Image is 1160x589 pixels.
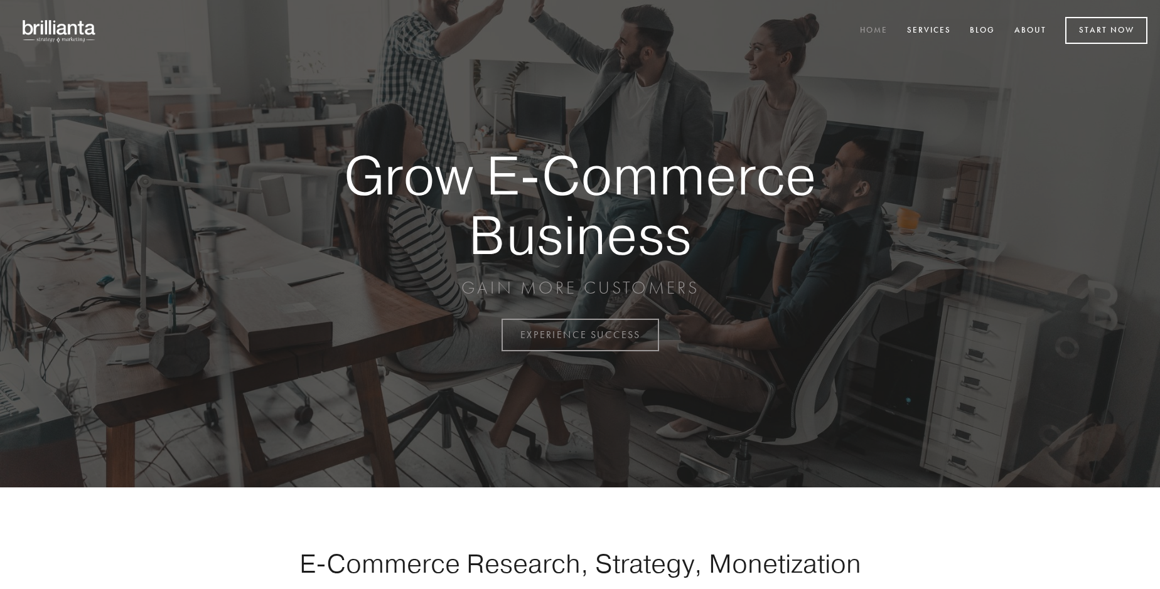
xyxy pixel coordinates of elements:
h1: E-Commerce Research, Strategy, Monetization [260,548,900,579]
a: EXPERIENCE SUCCESS [502,319,659,351]
a: Blog [962,21,1003,41]
p: GAIN MORE CUSTOMERS [300,277,860,299]
a: Start Now [1065,17,1147,44]
a: Services [899,21,959,41]
a: Home [852,21,896,41]
strong: Grow E-Commerce Business [300,146,860,264]
a: About [1006,21,1055,41]
img: brillianta - research, strategy, marketing [13,13,107,49]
